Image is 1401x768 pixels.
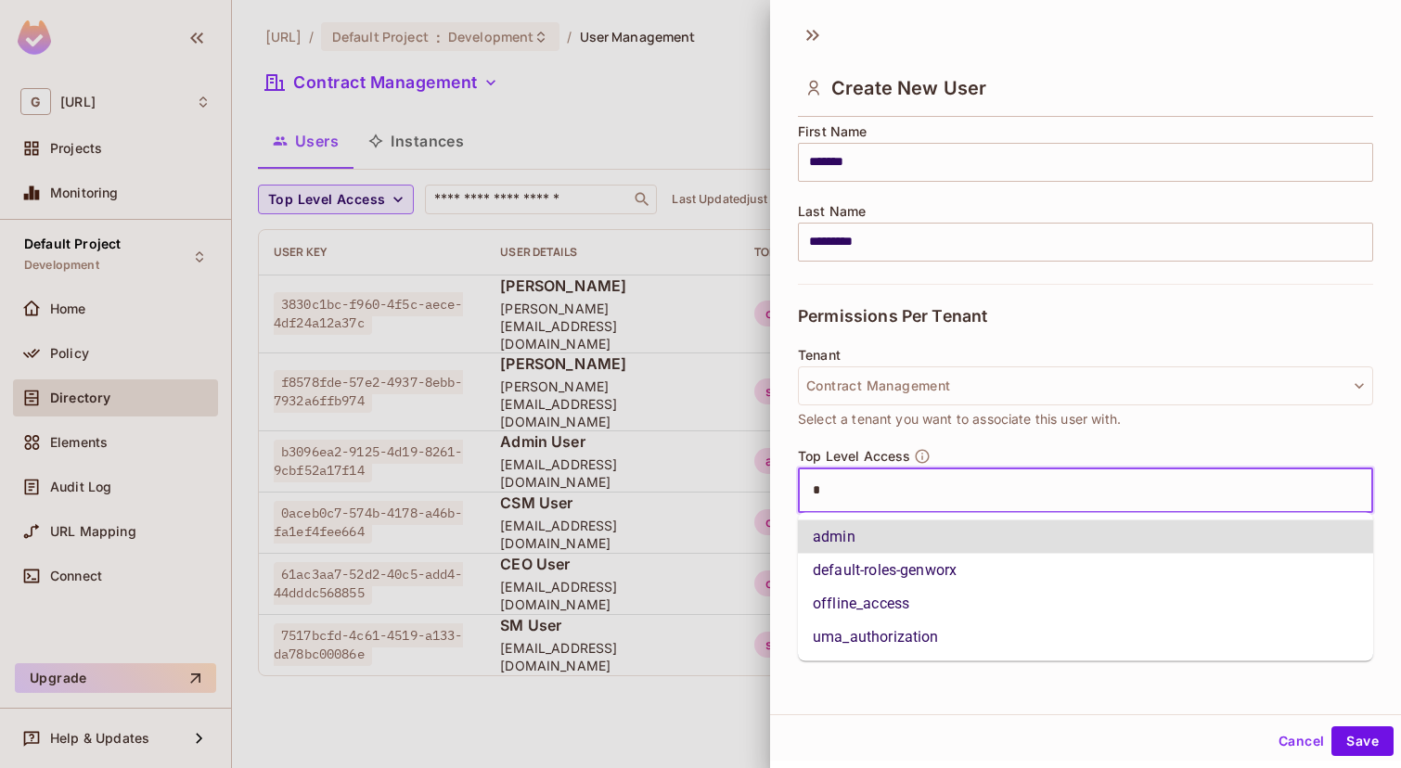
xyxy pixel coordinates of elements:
[798,366,1373,405] button: Contract Management
[1331,726,1394,756] button: Save
[798,520,1373,554] li: admin
[798,621,1373,654] li: uma_authorization
[798,587,1373,621] li: offline_access
[798,449,910,464] span: Top Level Access
[798,554,1373,587] li: default-roles-genworx
[1271,726,1331,756] button: Cancel
[798,348,841,363] span: Tenant
[798,204,866,219] span: Last Name
[798,409,1121,429] span: Select a tenant you want to associate this user with.
[798,307,987,326] span: Permissions Per Tenant
[831,77,986,99] span: Create New User
[1363,488,1367,492] button: Close
[798,124,868,139] span: First Name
